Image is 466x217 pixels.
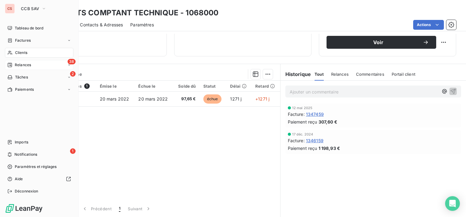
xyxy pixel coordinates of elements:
span: Paiement reçu [288,119,317,125]
span: 1346159 [306,137,323,144]
h6: Historique [280,70,311,78]
span: Tout [315,72,324,77]
span: Tableau de bord [15,25,43,31]
span: 12 mai 2025 [292,106,313,110]
span: +1271 j [255,96,269,101]
span: 1 198,93 € [319,145,340,151]
span: Tâches [15,74,28,80]
span: 1271 j [230,96,241,101]
span: 2 [70,71,76,77]
span: Facture : [288,137,305,144]
button: Voir [327,36,436,49]
div: Émise le [100,84,131,89]
div: Statut [203,84,223,89]
button: Actions [413,20,444,30]
span: Commentaires [356,72,384,77]
span: Déconnexion [15,188,38,194]
span: Factures [15,38,31,43]
img: Logo LeanPay [5,204,43,213]
span: Facture : [288,111,305,117]
span: Voir [334,40,423,45]
div: Solde dû [177,84,196,89]
span: 1 [70,148,76,154]
div: Retard [255,84,276,89]
h3: CLIENTS COMPTANT TECHNIQUE - 1068000 [54,7,218,18]
span: 97,65 € [177,96,196,102]
button: Précédent [78,202,115,215]
span: 1347459 [306,111,324,117]
span: Aide [15,176,23,182]
span: 38 [68,59,76,64]
span: échue [203,94,222,104]
span: 1 [119,206,120,212]
span: Relances [331,72,349,77]
span: Paramètres [130,22,154,28]
span: Clients [15,50,27,55]
span: CCB SAV [21,6,39,11]
span: Paiement reçu [288,145,317,151]
div: Échue le [138,84,170,89]
a: Aide [5,174,73,184]
span: Paiements [15,87,34,92]
span: 307,60 € [319,119,337,125]
button: Suivant [124,202,155,215]
span: Portail client [392,72,415,77]
span: Imports [15,139,28,145]
div: Open Intercom Messenger [445,196,460,211]
div: CS [5,4,15,13]
span: 20 mars 2022 [138,96,168,101]
span: Paramètres et réglages [15,164,57,169]
span: 1 [84,83,90,89]
span: Contacts & Adresses [80,22,123,28]
span: Relances [15,62,31,68]
span: Notifications [14,152,37,157]
span: 17 déc. 2024 [292,132,313,136]
div: Délai [230,84,248,89]
span: 20 mars 2022 [100,96,129,101]
button: 1 [115,202,124,215]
